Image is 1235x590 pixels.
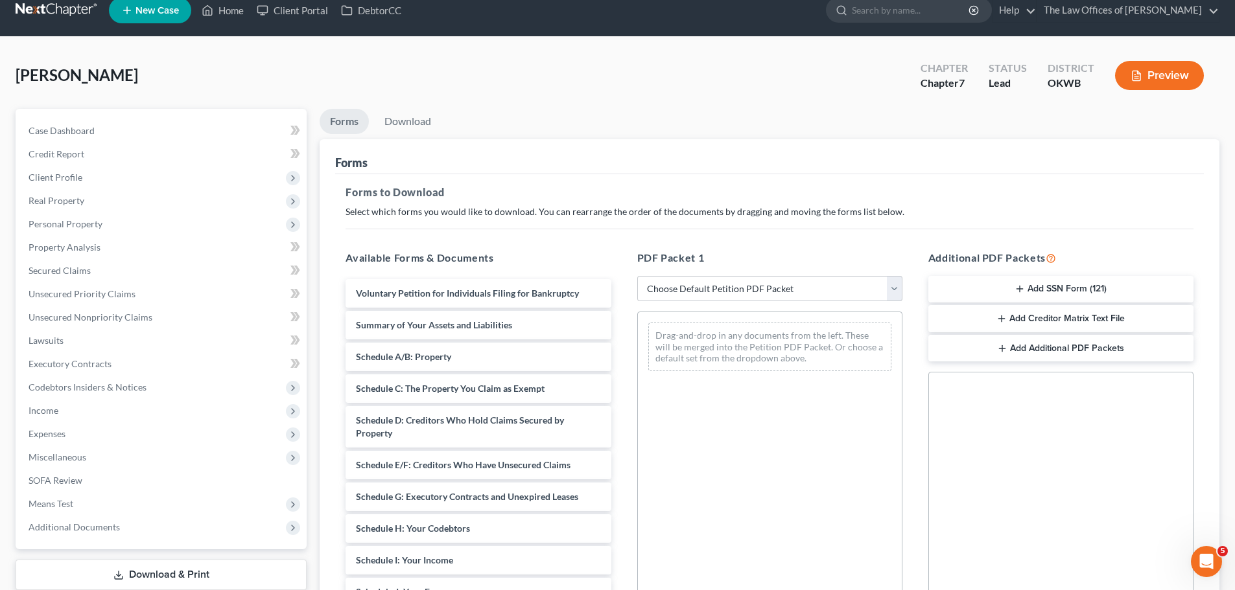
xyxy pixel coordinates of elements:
h5: PDF Packet 1 [637,250,902,266]
a: SOFA Review [18,469,307,492]
span: Real Property [29,195,84,206]
span: Additional Documents [29,521,120,532]
span: Case Dashboard [29,125,95,136]
h5: Forms to Download [346,185,1194,200]
span: Miscellaneous [29,451,86,462]
a: Download [374,109,441,134]
a: Case Dashboard [18,119,307,142]
span: Expenses [29,428,65,439]
iframe: Intercom live chat [1191,546,1222,577]
a: Download & Print [16,560,307,590]
div: Forms [335,155,368,170]
span: Codebtors Insiders & Notices [29,381,147,392]
span: [PERSON_NAME] [16,65,138,84]
span: Credit Report [29,148,84,159]
span: Schedule E/F: Creditors Who Have Unsecured Claims [356,459,570,470]
button: Preview [1115,61,1204,90]
div: Chapter [921,76,968,91]
span: Summary of Your Assets and Liabilities [356,319,512,330]
div: OKWB [1048,76,1094,91]
button: Add Creditor Matrix Text File [928,305,1194,332]
span: Schedule A/B: Property [356,351,451,362]
div: Status [989,61,1027,76]
span: Unsecured Nonpriority Claims [29,312,152,323]
span: Unsecured Priority Claims [29,288,135,299]
a: Forms [320,109,369,134]
div: Lead [989,76,1027,91]
span: Schedule I: Your Income [356,554,453,565]
span: Executory Contracts [29,358,112,369]
div: Drag-and-drop in any documents from the left. These will be merged into the Petition PDF Packet. ... [648,323,891,371]
span: Voluntary Petition for Individuals Filing for Bankruptcy [356,288,579,299]
a: Secured Claims [18,259,307,282]
a: Unsecured Priority Claims [18,282,307,306]
span: Personal Property [29,218,102,229]
a: Unsecured Nonpriority Claims [18,306,307,329]
h5: Additional PDF Packets [928,250,1194,266]
span: Secured Claims [29,265,91,276]
a: Lawsuits [18,329,307,352]
a: Executory Contracts [18,352,307,376]
p: Select which forms you would like to download. You can rearrange the order of the documents by dr... [346,205,1194,218]
h5: Available Forms & Documents [346,250,611,266]
span: Means Test [29,498,73,509]
span: Schedule G: Executory Contracts and Unexpired Leases [356,491,578,502]
span: Lawsuits [29,335,64,346]
button: Add Additional PDF Packets [928,335,1194,362]
span: SOFA Review [29,475,82,486]
span: Schedule D: Creditors Who Hold Claims Secured by Property [356,414,564,438]
span: Client Profile [29,172,82,183]
div: Chapter [921,61,968,76]
span: Property Analysis [29,242,100,253]
span: New Case [135,6,179,16]
span: Income [29,405,58,416]
div: District [1048,61,1094,76]
a: Credit Report [18,142,307,166]
span: Schedule C: The Property You Claim as Exempt [356,383,545,394]
a: Property Analysis [18,236,307,259]
span: 7 [959,76,965,89]
span: 5 [1217,546,1228,556]
button: Add SSN Form (121) [928,276,1194,303]
span: Schedule H: Your Codebtors [356,523,470,534]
